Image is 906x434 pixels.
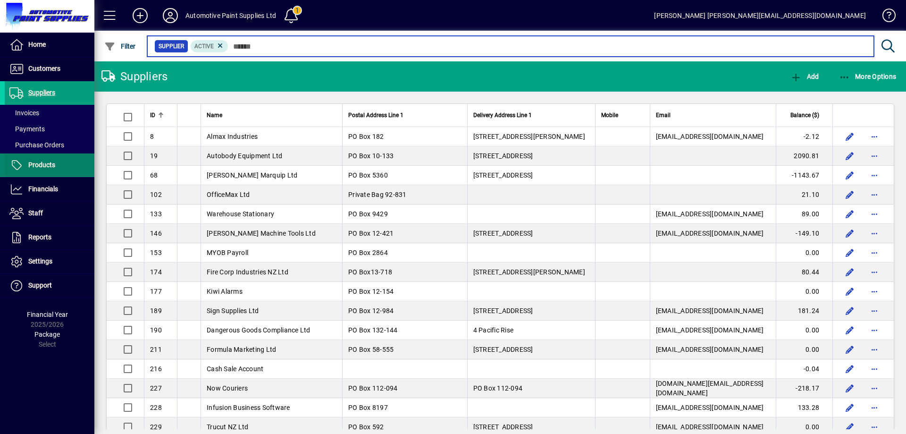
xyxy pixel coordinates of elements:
[782,110,828,120] div: Balance ($)
[28,209,43,217] span: Staff
[842,168,857,183] button: Edit
[776,146,832,166] td: 2090.81
[159,42,184,51] span: Supplier
[473,133,585,140] span: [STREET_ADDRESS][PERSON_NAME]
[842,284,857,299] button: Edit
[776,398,832,417] td: 133.28
[867,361,882,376] button: More options
[842,148,857,163] button: Edit
[867,245,882,260] button: More options
[473,346,533,353] span: [STREET_ADDRESS]
[867,168,882,183] button: More options
[473,110,532,120] span: Delivery Address Line 1
[842,264,857,280] button: Edit
[150,133,154,140] span: 8
[776,340,832,359] td: 0.00
[867,400,882,415] button: More options
[150,288,162,295] span: 177
[867,284,882,299] button: More options
[150,326,162,334] span: 190
[348,307,394,315] span: PO Box 12-984
[839,73,897,80] span: More Options
[207,152,283,160] span: Autobody Equipment Ltd
[207,384,248,392] span: Now Couriers
[867,129,882,144] button: More options
[104,43,136,50] span: Filter
[207,346,276,353] span: Formula Marketing Ltd
[348,326,398,334] span: PO Box 132-144
[656,346,764,353] span: [EMAIL_ADDRESS][DOMAIN_NAME]
[207,191,250,198] span: OfficeMax Ltd
[473,268,585,276] span: [STREET_ADDRESS][PERSON_NAME]
[842,206,857,221] button: Edit
[842,245,857,260] button: Edit
[601,110,618,120] span: Mobile
[155,7,185,24] button: Profile
[150,110,155,120] span: ID
[473,171,533,179] span: [STREET_ADDRESS]
[656,133,764,140] span: [EMAIL_ADDRESS][DOMAIN_NAME]
[656,404,764,411] span: [EMAIL_ADDRESS][DOMAIN_NAME]
[28,65,60,72] span: Customers
[776,224,832,243] td: -149.10
[776,321,832,340] td: 0.00
[207,288,243,295] span: Kiwi Alarms
[776,243,832,263] td: 0.00
[473,384,523,392] span: PO Box 112-094
[102,38,138,55] button: Filter
[150,210,162,218] span: 133
[473,423,533,431] span: [STREET_ADDRESS]
[28,161,55,169] span: Products
[150,365,162,373] span: 216
[601,110,644,120] div: Mobile
[473,152,533,160] span: [STREET_ADDRESS]
[28,41,46,48] span: Home
[5,153,94,177] a: Products
[656,423,764,431] span: [EMAIL_ADDRESS][DOMAIN_NAME]
[348,110,403,120] span: Postal Address Line 1
[125,7,155,24] button: Add
[656,380,764,397] span: [DOMAIN_NAME][EMAIL_ADDRESS][DOMAIN_NAME]
[5,121,94,137] a: Payments
[207,404,290,411] span: Infusion Business Software
[27,311,68,318] span: Financial Year
[5,105,94,121] a: Invoices
[842,381,857,396] button: Edit
[348,423,384,431] span: PO Box 592
[207,307,259,315] span: Sign Supplies Ltd
[656,307,764,315] span: [EMAIL_ADDRESS][DOMAIN_NAME]
[28,89,55,96] span: Suppliers
[207,423,248,431] span: Trucut NZ Ltd
[776,204,832,224] td: 89.00
[207,171,297,179] span: [PERSON_NAME] Marquip Ltd
[776,263,832,282] td: 80.44
[867,323,882,338] button: More options
[656,110,770,120] div: Email
[28,257,52,265] span: Settings
[776,185,832,204] td: 21.10
[656,210,764,218] span: [EMAIL_ADDRESS][DOMAIN_NAME]
[473,307,533,315] span: [STREET_ADDRESS]
[207,230,316,237] span: [PERSON_NAME] Machine Tools Ltd
[348,210,388,218] span: PO Box 9429
[207,110,336,120] div: Name
[150,249,162,256] span: 153
[842,323,857,338] button: Edit
[867,187,882,202] button: More options
[867,342,882,357] button: More options
[207,326,310,334] span: Dangerous Goods Compliance Ltd
[5,137,94,153] a: Purchase Orders
[207,249,248,256] span: MYOB Payroll
[5,33,94,57] a: Home
[867,303,882,318] button: More options
[776,282,832,301] td: 0.00
[842,361,857,376] button: Edit
[5,202,94,225] a: Staff
[867,206,882,221] button: More options
[150,191,162,198] span: 102
[867,226,882,241] button: More options
[867,381,882,396] button: More options
[842,187,857,202] button: Edit
[194,43,214,50] span: Active
[101,69,168,84] div: Suppliers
